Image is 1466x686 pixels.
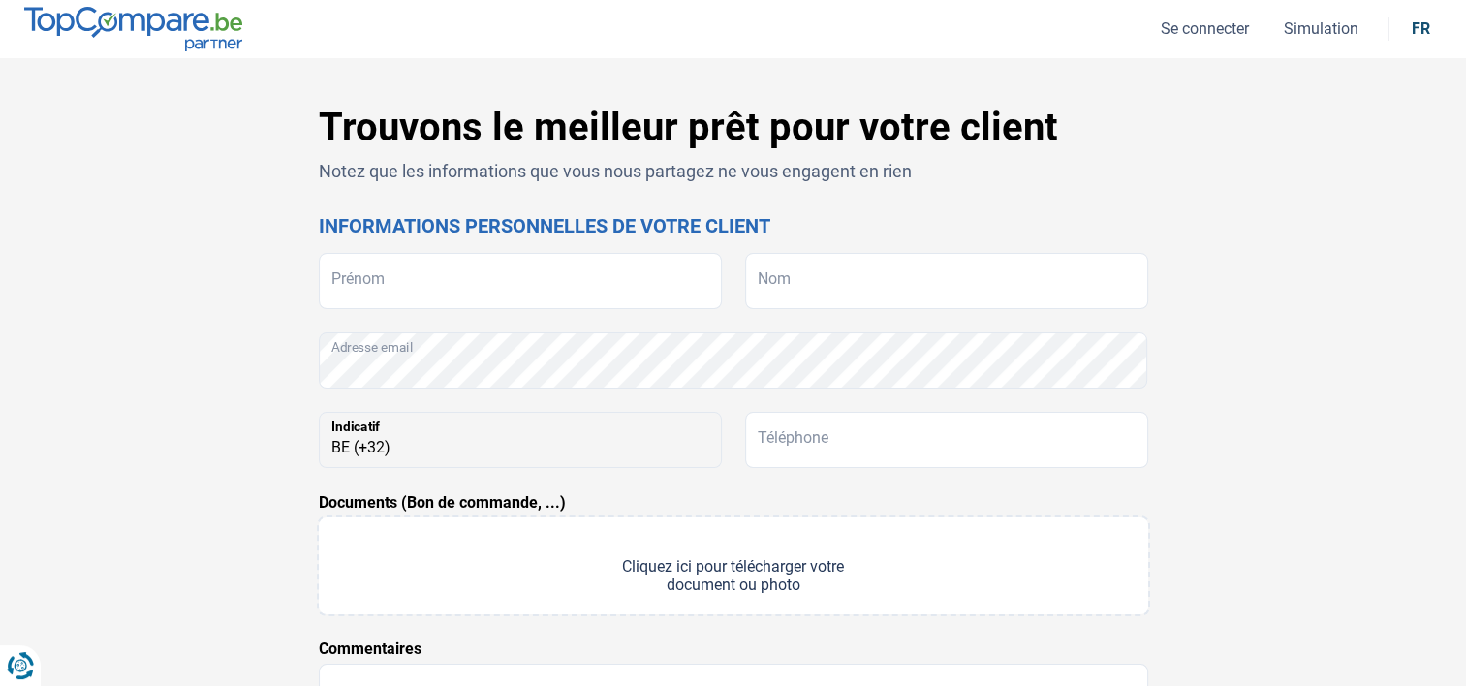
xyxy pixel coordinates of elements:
[1155,18,1255,39] button: Se connecter
[319,214,1148,237] h2: Informations personnelles de votre client
[319,412,722,468] select: Indicatif
[319,159,1148,183] p: Notez que les informations que vous nous partagez ne vous engagent en rien
[319,638,421,661] label: Commentaires
[745,412,1148,468] input: 401020304
[24,7,242,50] img: TopCompare.be
[1278,18,1364,39] button: Simulation
[1412,19,1430,38] div: fr
[319,105,1148,151] h1: Trouvons le meilleur prêt pour votre client
[319,491,566,514] label: Documents (Bon de commande, ...)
